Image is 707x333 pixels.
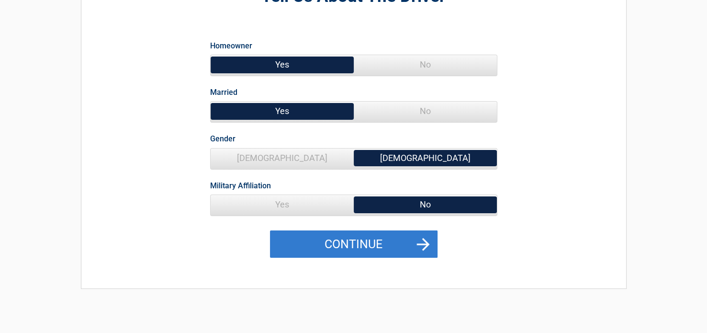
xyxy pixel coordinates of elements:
[211,55,354,74] span: Yes
[210,179,271,192] label: Military Affiliation
[270,230,438,258] button: Continue
[354,55,497,74] span: No
[354,149,497,168] span: [DEMOGRAPHIC_DATA]
[211,195,354,214] span: Yes
[211,149,354,168] span: [DEMOGRAPHIC_DATA]
[354,195,497,214] span: No
[210,132,236,145] label: Gender
[211,102,354,121] span: Yes
[210,39,252,52] label: Homeowner
[210,86,237,99] label: Married
[354,102,497,121] span: No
